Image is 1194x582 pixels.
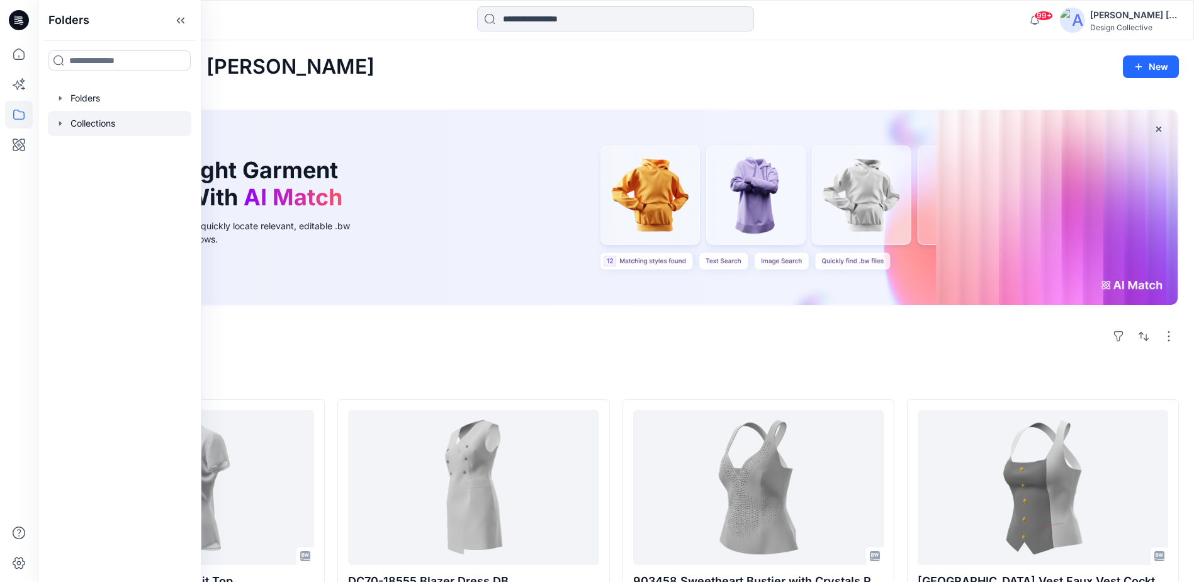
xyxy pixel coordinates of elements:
[84,219,368,246] div: Use text or image search to quickly locate relevant, editable .bw files for faster design workflows.
[1034,11,1053,21] span: 99+
[1123,55,1179,78] button: New
[1090,8,1178,23] div: [PERSON_NAME] [PERSON_NAME]
[1090,23,1178,32] div: Design Collective
[84,157,349,211] h1: Find the Right Garment Instantly With
[918,410,1168,564] a: 18584 Square Vest Faux Vest Cocktail Top Morongo
[53,55,375,79] h2: Welcome back, [PERSON_NAME]
[633,410,884,564] a: 903458 Sweetheart Bustier with Crystals Potawatomi Casino
[53,372,1179,387] h4: Styles
[348,410,599,564] a: DC70-18555 Blazer Dress DB
[1060,8,1085,33] img: avatar
[244,183,342,211] span: AI Match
